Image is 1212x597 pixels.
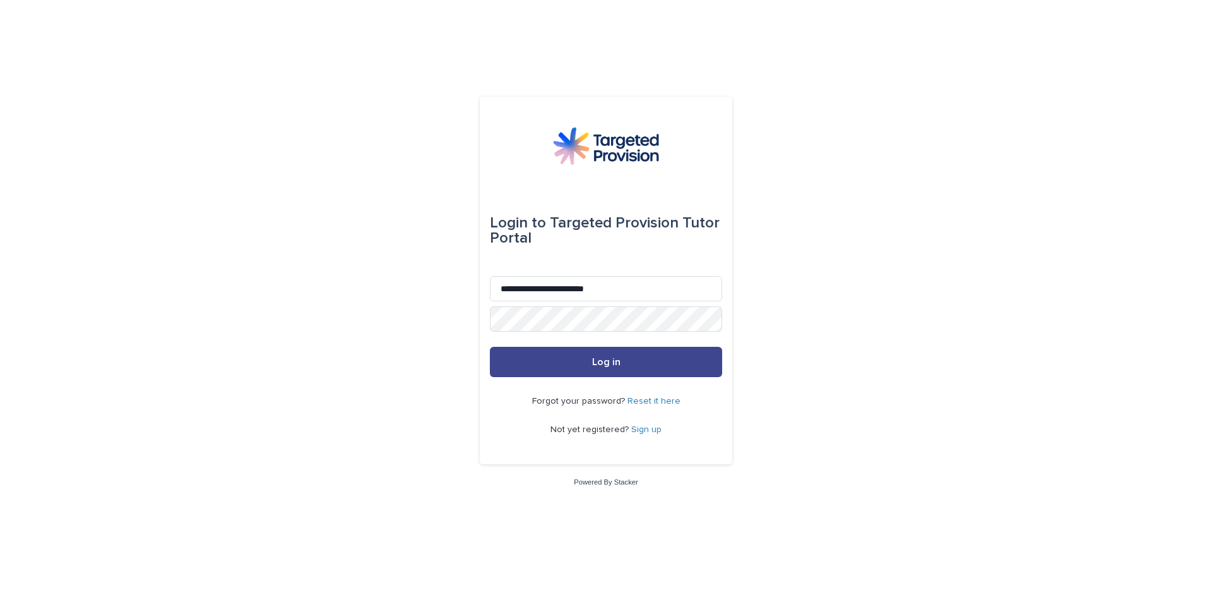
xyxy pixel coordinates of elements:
span: Not yet registered? [550,425,631,434]
div: Targeted Provision Tutor Portal [490,205,722,256]
a: Reset it here [627,397,680,406]
span: Forgot your password? [532,397,627,406]
img: M5nRWzHhSzIhMunXDL62 [553,127,659,165]
a: Powered By Stacker [574,478,638,486]
span: Log in [592,357,621,367]
span: Login to [490,215,546,231]
a: Sign up [631,425,662,434]
button: Log in [490,347,722,377]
